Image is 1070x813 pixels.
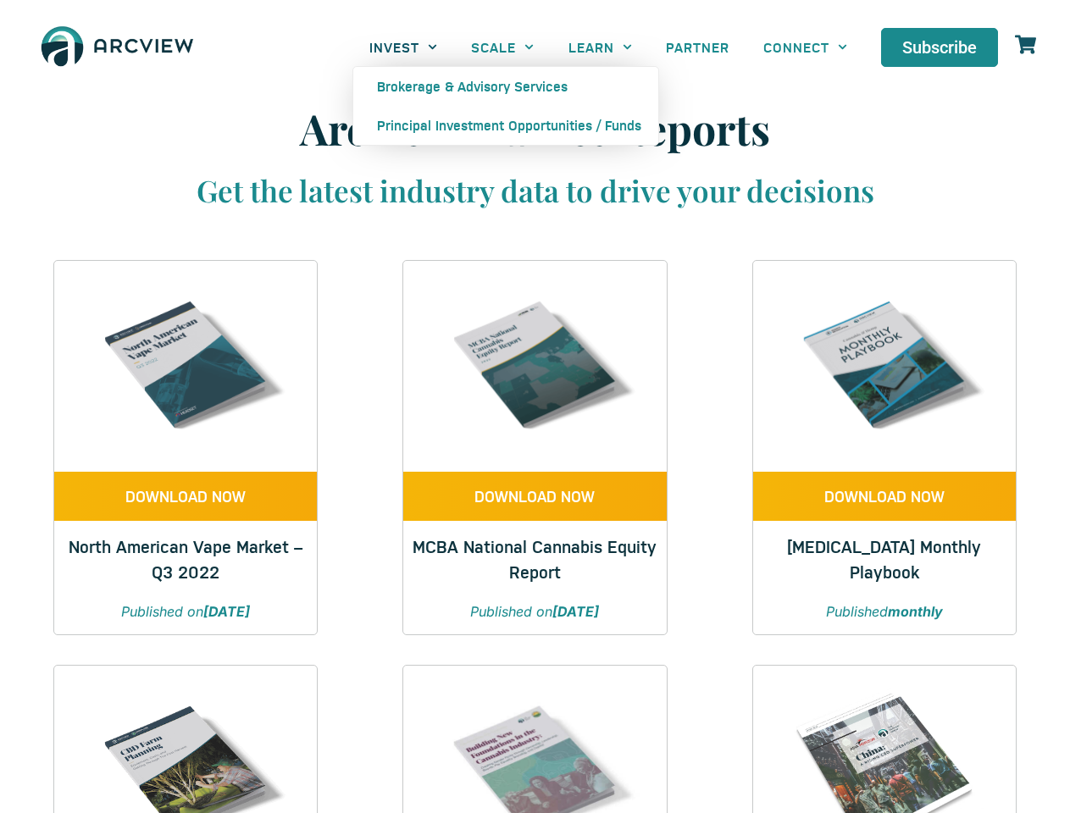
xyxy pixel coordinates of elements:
strong: [DATE] [203,603,250,620]
h1: Arcview Market Reports [78,103,993,154]
ul: INVEST [352,66,659,146]
span: DOWNLOAD NOW [125,489,246,504]
a: North American Vape Market – Q3 2022 [69,534,302,583]
a: DOWNLOAD NOW [403,472,666,521]
a: PARTNER [649,28,746,66]
a: SCALE [454,28,551,66]
a: MCBA National Cannabis Equity Report [413,534,657,583]
img: Q3 2022 VAPE REPORT [80,261,291,471]
span: DOWNLOAD NOW [474,489,595,504]
p: Published on [71,601,300,622]
a: INVEST [352,28,454,66]
img: The Arcview Group [34,17,201,78]
h3: Get the latest industry data to drive your decisions [78,171,993,210]
a: DOWNLOAD NOW [54,472,317,521]
p: Published [770,601,999,622]
a: Principal Investment Opportunities / Funds [353,106,658,145]
a: DOWNLOAD NOW [753,472,1016,521]
img: Cannabis & Hemp Monthly Playbook [779,261,990,471]
strong: monthly [888,603,943,620]
a: LEARN [552,28,649,66]
a: CONNECT [746,28,864,66]
p: Published on [420,601,649,622]
nav: Menu [352,28,864,66]
a: [MEDICAL_DATA] Monthly Playbook [787,534,981,583]
strong: [DATE] [552,603,599,620]
span: Subscribe [902,39,977,56]
a: Subscribe [881,28,998,67]
span: DOWNLOAD NOW [824,489,945,504]
a: Brokerage & Advisory Services [353,67,658,106]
